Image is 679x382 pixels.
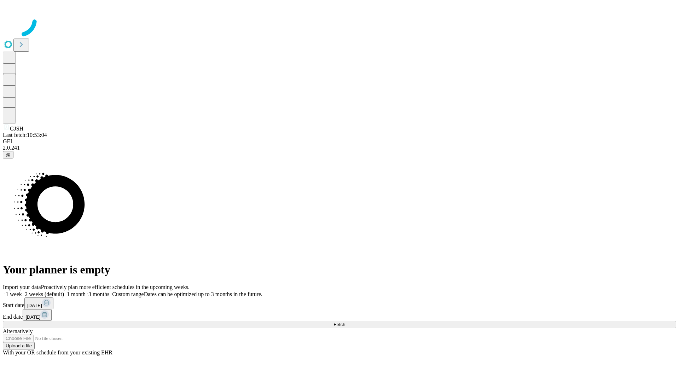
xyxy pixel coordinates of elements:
[6,291,22,297] span: 1 week
[27,303,42,308] span: [DATE]
[88,291,109,297] span: 3 months
[3,263,676,276] h1: Your planner is empty
[112,291,144,297] span: Custom range
[23,309,52,321] button: [DATE]
[3,297,676,309] div: Start date
[144,291,262,297] span: Dates can be optimized up to 3 months in the future.
[67,291,86,297] span: 1 month
[3,321,676,328] button: Fetch
[3,284,41,290] span: Import your data
[10,126,23,132] span: GJSH
[3,328,33,334] span: Alternatively
[3,342,35,349] button: Upload a file
[24,297,53,309] button: [DATE]
[3,132,47,138] span: Last fetch: 10:53:04
[3,151,13,158] button: @
[3,145,676,151] div: 2.0.241
[25,314,40,320] span: [DATE]
[41,284,190,290] span: Proactively plan more efficient schedules in the upcoming weeks.
[333,322,345,327] span: Fetch
[3,309,676,321] div: End date
[25,291,64,297] span: 2 weeks (default)
[6,152,11,157] span: @
[3,138,676,145] div: GEI
[3,349,112,355] span: With your OR schedule from your existing EHR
